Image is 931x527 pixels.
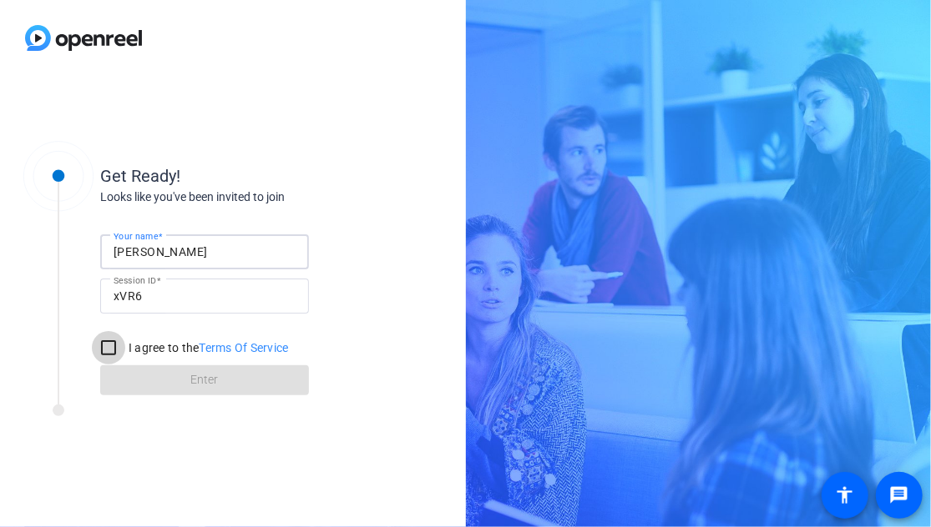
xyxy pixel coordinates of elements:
[114,231,158,241] mat-label: Your name
[835,485,855,505] mat-icon: accessibility
[100,163,434,188] div: Get Ready!
[889,485,909,505] mat-icon: message
[100,188,434,206] div: Looks like you've been invited to join
[200,341,289,354] a: Terms Of Service
[114,275,156,285] mat-label: Session ID
[125,339,289,356] label: I agree to the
